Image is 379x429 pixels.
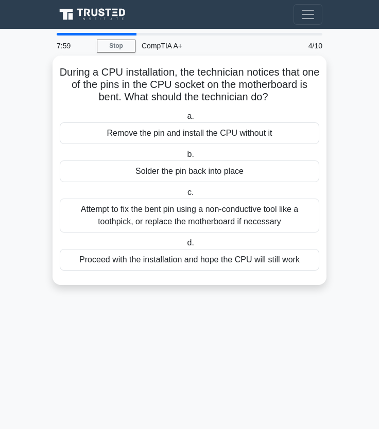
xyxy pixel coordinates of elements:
[294,4,322,25] button: Toggle navigation
[60,249,319,271] div: Proceed with the installation and hope the CPU will still work
[50,35,97,56] div: 7:59
[60,160,319,182] div: Solder the pin back into place
[135,35,282,56] div: CompTIA A+
[187,112,194,120] span: a.
[187,238,194,247] span: d.
[60,122,319,144] div: Remove the pin and install the CPU without it
[187,150,194,158] span: b.
[187,188,194,196] span: c.
[282,35,329,56] div: 4/10
[59,66,320,104] h5: During a CPU installation, the technician notices that one of the pins in the CPU socket on the m...
[60,199,319,233] div: Attempt to fix the bent pin using a non-conductive tool like a toothpick, or replace the motherbo...
[97,40,135,52] a: Stop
